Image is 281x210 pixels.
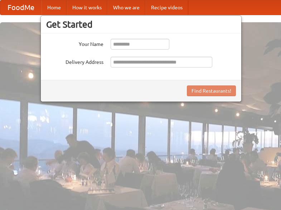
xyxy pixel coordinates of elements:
[46,19,236,30] h3: Get Started
[67,0,107,15] a: How it works
[0,0,42,15] a: FoodMe
[46,57,103,66] label: Delivery Address
[42,0,67,15] a: Home
[187,85,236,96] button: Find Restaurants!
[46,39,103,48] label: Your Name
[107,0,145,15] a: Who we are
[145,0,188,15] a: Recipe videos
